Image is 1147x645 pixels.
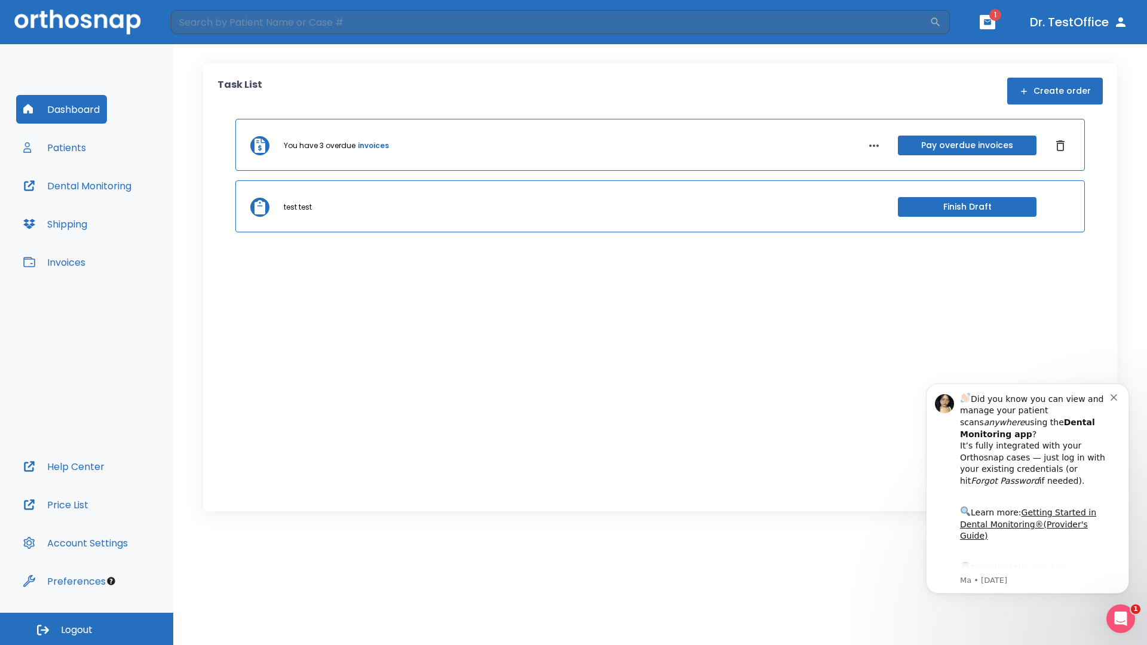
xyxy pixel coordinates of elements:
[52,210,203,220] p: Message from Ma, sent 2w ago
[217,78,262,105] p: Task List
[1131,604,1140,614] span: 1
[203,26,212,35] button: Dismiss notification
[16,210,94,238] button: Shipping
[358,140,389,151] a: invoices
[52,195,203,256] div: Download the app: | ​ Let us know if you need help getting started!
[16,529,135,557] button: Account Settings
[908,365,1147,613] iframe: Intercom notifications message
[284,202,312,213] p: test test
[1007,78,1103,105] button: Create order
[52,198,158,219] a: App Store
[989,9,1001,21] span: 1
[1025,11,1133,33] button: Dr. TestOffice
[16,248,93,277] button: Invoices
[16,95,107,124] button: Dashboard
[1051,136,1070,155] button: Dismiss
[16,490,96,519] button: Price List
[16,567,113,595] button: Preferences
[1106,604,1135,633] iframe: Intercom live chat
[16,452,112,481] button: Help Center
[898,136,1036,155] button: Pay overdue invoices
[106,576,116,586] div: Tooltip anchor
[16,171,139,200] button: Dental Monitoring
[16,133,93,162] button: Patients
[284,140,355,151] p: You have 3 overdue
[61,623,93,637] span: Logout
[898,197,1036,217] button: Finish Draft
[14,10,141,34] img: Orthosnap
[171,10,930,34] input: Search by Patient Name or Case #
